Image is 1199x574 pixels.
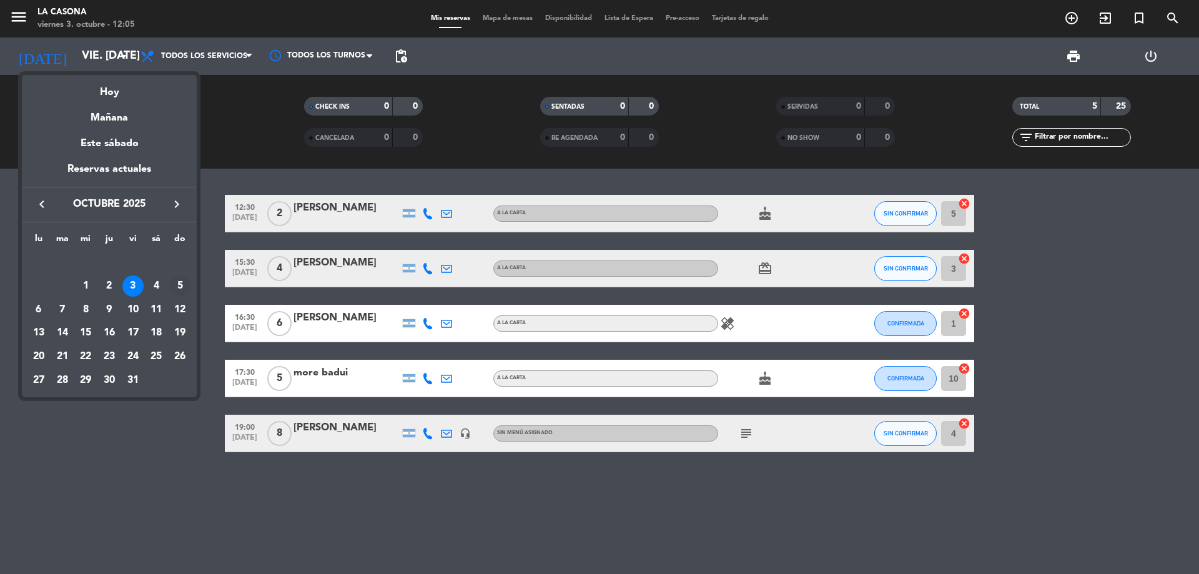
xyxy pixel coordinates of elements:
[146,346,167,367] div: 25
[27,345,51,369] td: 20 de octubre de 2025
[121,298,145,322] td: 10 de octubre de 2025
[121,274,145,298] td: 3 de octubre de 2025
[51,232,74,251] th: martes
[27,250,192,274] td: OCT.
[99,275,120,297] div: 2
[121,369,145,392] td: 31 de octubre de 2025
[75,275,96,297] div: 1
[169,322,190,344] div: 19
[74,345,97,369] td: 22 de octubre de 2025
[27,232,51,251] th: lunes
[22,161,197,187] div: Reservas actuales
[99,322,120,344] div: 16
[74,369,97,392] td: 29 de octubre de 2025
[97,298,121,322] td: 9 de octubre de 2025
[121,321,145,345] td: 17 de octubre de 2025
[169,197,184,212] i: keyboard_arrow_right
[53,196,165,212] span: octubre 2025
[122,299,144,320] div: 10
[122,346,144,367] div: 24
[97,345,121,369] td: 23 de octubre de 2025
[99,370,120,391] div: 30
[169,346,190,367] div: 26
[168,298,192,322] td: 12 de octubre de 2025
[122,370,144,391] div: 31
[31,196,53,212] button: keyboard_arrow_left
[145,298,169,322] td: 11 de octubre de 2025
[27,298,51,322] td: 6 de octubre de 2025
[22,101,197,126] div: Mañana
[168,321,192,345] td: 19 de octubre de 2025
[122,275,144,297] div: 3
[34,197,49,212] i: keyboard_arrow_left
[51,345,74,369] td: 21 de octubre de 2025
[28,346,49,367] div: 20
[75,346,96,367] div: 22
[97,232,121,251] th: jueves
[28,322,49,344] div: 13
[169,299,190,320] div: 12
[97,274,121,298] td: 2 de octubre de 2025
[97,321,121,345] td: 16 de octubre de 2025
[52,299,73,320] div: 7
[75,370,96,391] div: 29
[74,274,97,298] td: 1 de octubre de 2025
[99,346,120,367] div: 23
[52,346,73,367] div: 21
[51,369,74,392] td: 28 de octubre de 2025
[27,321,51,345] td: 13 de octubre de 2025
[168,345,192,369] td: 26 de octubre de 2025
[51,298,74,322] td: 7 de octubre de 2025
[75,299,96,320] div: 8
[146,322,167,344] div: 18
[22,75,197,101] div: Hoy
[145,232,169,251] th: sábado
[146,299,167,320] div: 11
[121,232,145,251] th: viernes
[146,275,167,297] div: 4
[168,232,192,251] th: domingo
[165,196,188,212] button: keyboard_arrow_right
[74,321,97,345] td: 15 de octubre de 2025
[145,274,169,298] td: 4 de octubre de 2025
[27,369,51,392] td: 27 de octubre de 2025
[74,298,97,322] td: 8 de octubre de 2025
[97,369,121,392] td: 30 de octubre de 2025
[169,275,190,297] div: 5
[51,321,74,345] td: 14 de octubre de 2025
[28,299,49,320] div: 6
[145,321,169,345] td: 18 de octubre de 2025
[168,274,192,298] td: 5 de octubre de 2025
[121,345,145,369] td: 24 de octubre de 2025
[122,322,144,344] div: 17
[22,126,197,161] div: Este sábado
[99,299,120,320] div: 9
[145,345,169,369] td: 25 de octubre de 2025
[52,370,73,391] div: 28
[75,322,96,344] div: 15
[74,232,97,251] th: miércoles
[28,370,49,391] div: 27
[52,322,73,344] div: 14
